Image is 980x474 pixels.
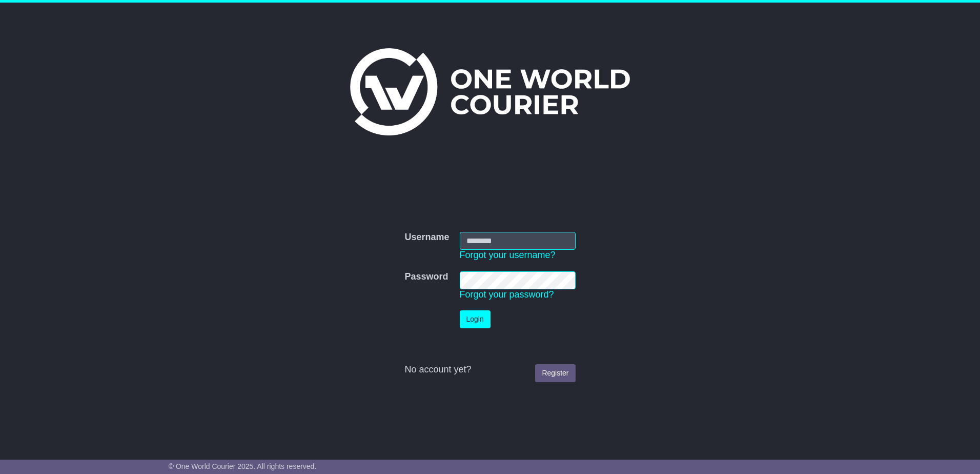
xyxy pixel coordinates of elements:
a: Forgot your password? [460,289,554,300]
a: Register [535,364,575,382]
button: Login [460,310,491,328]
div: No account yet? [404,364,575,376]
span: © One World Courier 2025. All rights reserved. [169,462,317,470]
label: Username [404,232,449,243]
label: Password [404,271,448,283]
a: Forgot your username? [460,250,556,260]
img: One World [350,48,630,135]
